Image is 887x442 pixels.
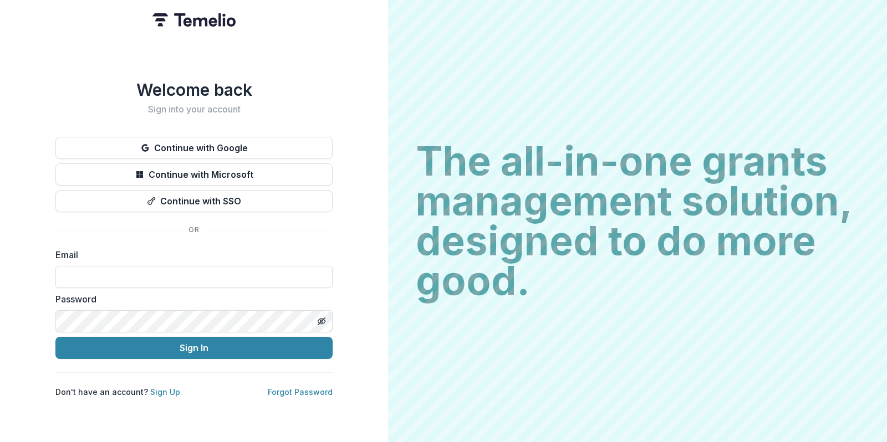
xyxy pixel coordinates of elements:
button: Continue with Microsoft [55,163,333,186]
img: Temelio [152,13,236,27]
label: Email [55,248,326,261]
label: Password [55,292,326,306]
button: Continue with SSO [55,190,333,212]
h1: Welcome back [55,80,333,100]
button: Continue with Google [55,137,333,159]
a: Sign Up [150,387,180,397]
a: Forgot Password [268,387,333,397]
h2: Sign into your account [55,104,333,115]
p: Don't have an account? [55,386,180,398]
button: Toggle password visibility [313,312,330,330]
button: Sign In [55,337,333,359]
